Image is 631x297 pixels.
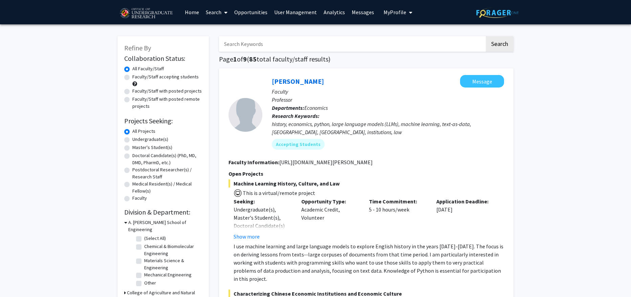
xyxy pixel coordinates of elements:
span: 9 [243,55,247,63]
h2: Collaboration Status: [124,54,202,63]
span: 1 [233,55,237,63]
div: [DATE] [431,197,499,241]
label: Doctoral Candidate(s) (PhD, MD, DMD, PharmD, etc.) [132,152,202,166]
p: I use machine learning and large language models to explore English history in the years [DATE]-[... [234,242,504,283]
label: Master's Student(s) [132,144,172,151]
div: history, economics, python, large language models (LLMs), machine learning, text-as-data, [GEOGRA... [272,120,504,136]
span: Refine By [124,44,151,52]
div: Undergraduate(s), Master's Student(s), Doctoral Candidate(s) (PhD, MD, DMD, PharmD, etc.) [234,205,291,246]
label: Faculty/Staff with posted remote projects [132,96,202,110]
img: ForagerOne Logo [476,7,519,18]
a: Analytics [320,0,348,24]
button: Message Peter Murrell [460,75,504,88]
label: Other [144,279,156,287]
label: Faculty [132,195,147,202]
p: Opportunity Type: [301,197,359,205]
h3: A. [PERSON_NAME] School of Engineering [128,219,202,233]
a: [PERSON_NAME] [272,77,324,85]
label: Faculty/Staff with posted projects [132,88,202,95]
p: Time Commitment: [369,197,427,205]
span: This is a virtual/remote project [242,190,315,196]
h1: Page of ( total faculty/staff results) [219,55,514,63]
b: Faculty Information: [229,159,279,166]
label: All Projects [132,128,155,135]
h2: Division & Department: [124,208,202,216]
label: Faculty/Staff accepting students [132,73,199,80]
label: Postdoctoral Researcher(s) / Research Staff [132,166,202,180]
label: Mechanical Engineering [144,271,192,278]
mat-chip: Accepting Students [272,139,325,150]
span: 85 [249,55,257,63]
label: Undergraduate(s) [132,136,168,143]
span: My Profile [384,9,406,16]
a: User Management [271,0,320,24]
a: Messages [348,0,377,24]
a: Home [181,0,202,24]
b: Research Keywords: [272,113,320,119]
p: Seeking: [234,197,291,205]
a: Search [202,0,231,24]
button: Show more [234,232,260,241]
p: Application Deadline: [436,197,494,205]
iframe: Chat [5,267,29,292]
label: Medical Resident(s) / Medical Fellow(s) [132,180,202,195]
p: Open Projects [229,170,504,178]
p: Professor [272,96,504,104]
input: Search Keywords [219,36,485,52]
div: 5 - 10 hours/week [364,197,432,241]
button: Search [486,36,514,52]
p: Faculty [272,88,504,96]
label: Chemical & Biomolecular Engineering [144,243,200,257]
label: All Faculty/Staff [132,65,164,72]
div: Academic Credit, Volunteer [296,197,364,241]
label: Materials Science & Engineering [144,257,200,271]
span: Machine Learning History, Culture, and Law [229,179,504,188]
b: Departments: [272,104,304,111]
h2: Projects Seeking: [124,117,202,125]
img: University of Maryland Logo [117,5,175,22]
a: Opportunities [231,0,271,24]
label: (Select All) [144,235,166,242]
fg-read-more: [URL][DOMAIN_NAME][PERSON_NAME] [279,159,373,166]
span: Economics [304,104,328,111]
